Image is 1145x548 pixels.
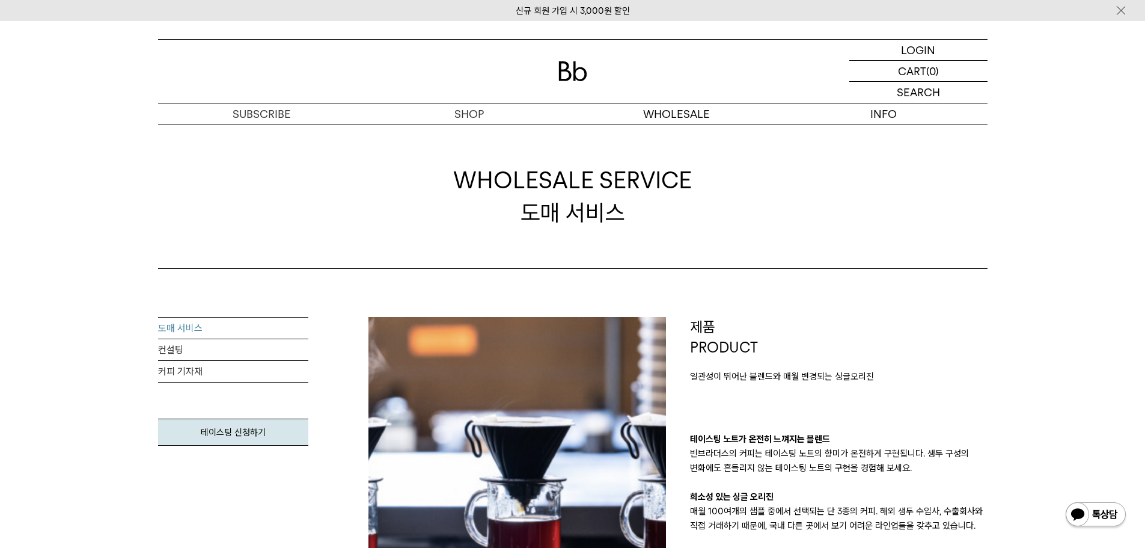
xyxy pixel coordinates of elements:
p: 희소성 있는 싱글 오리진 [690,490,988,504]
a: LOGIN [849,40,988,61]
p: (0) [926,61,939,81]
p: 테이스팅 노트가 온전히 느껴지는 블렌드 [690,432,988,446]
p: CART [898,61,926,81]
a: 신규 회원 가입 시 3,000원 할인 [516,5,630,16]
a: 커피 기자재 [158,361,308,383]
a: 컨설팅 [158,339,308,361]
a: SUBSCRIBE [158,103,365,125]
p: INFO [780,103,988,125]
p: 매월 100여개의 샘플 중에서 선택되는 단 3종의 커피. 해외 생두 수입사, 수출회사와 직접 거래하기 때문에, 국내 다른 곳에서 보기 어려운 라인업들을 갖추고 있습니다. [690,504,988,533]
img: 로고 [558,61,587,81]
div: 도매 서비스 [453,164,692,228]
p: 빈브라더스의 커피는 테이스팅 노트의 향미가 온전하게 구현됩니다. 생두 구성의 변화에도 흔들리지 않는 테이스팅 노트의 구현을 경험해 보세요. [690,446,988,475]
a: 도매 서비스 [158,318,308,339]
a: CART (0) [849,61,988,82]
span: WHOLESALE SERVICE [453,164,692,196]
p: SEARCH [897,82,940,103]
p: WHOLESALE [573,103,780,125]
p: LOGIN [901,40,935,60]
img: 카카오톡 채널 1:1 채팅 버튼 [1064,501,1127,530]
a: 테이스팅 신청하기 [158,419,308,446]
a: SHOP [365,103,573,125]
p: 일관성이 뛰어난 블렌드와 매월 변경되는 싱글오리진 [690,369,988,384]
p: 제품 PRODUCT [690,317,988,357]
